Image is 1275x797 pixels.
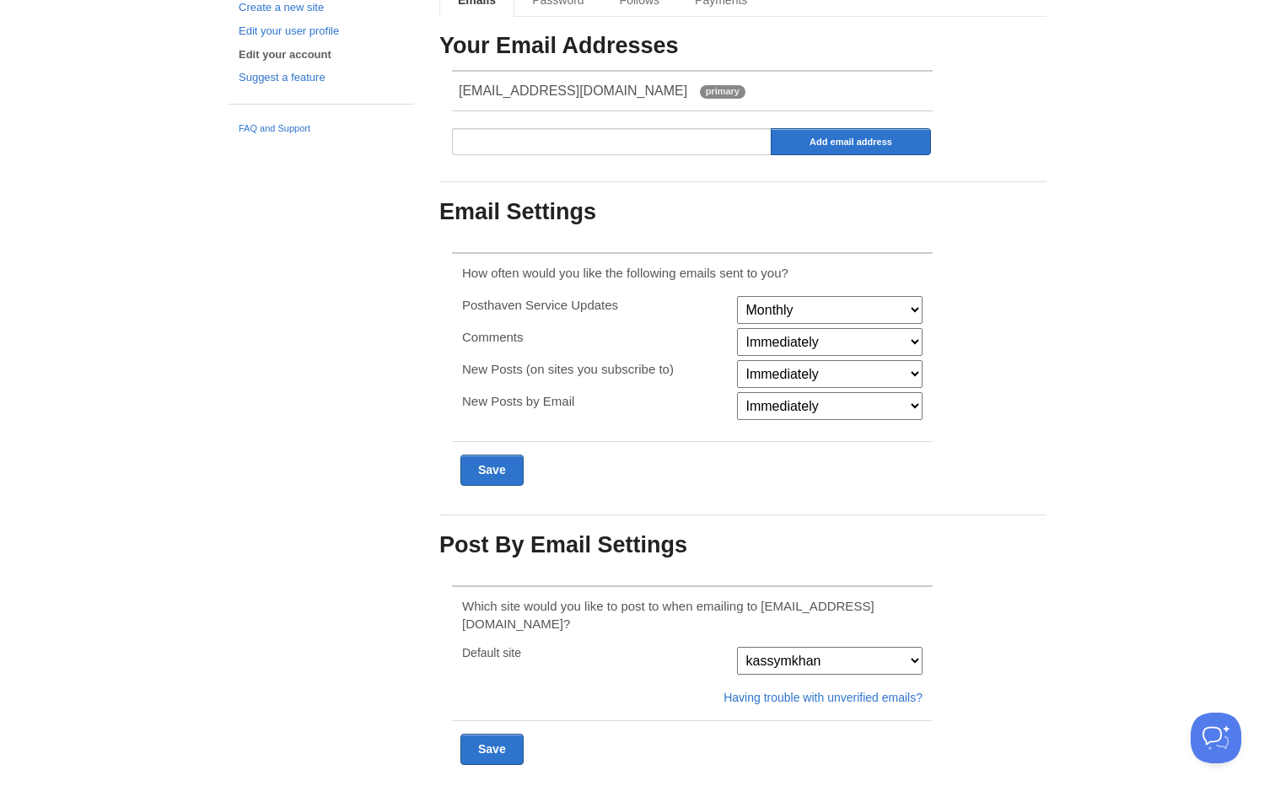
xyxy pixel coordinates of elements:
[460,455,524,486] input: Save
[700,85,745,99] span: primary
[239,121,404,137] a: FAQ and Support
[457,647,731,659] div: Default site
[462,597,923,633] p: Which site would you like to post to when emailing to [EMAIL_ADDRESS][DOMAIN_NAME]?
[239,69,404,87] a: Suggest a feature
[724,691,923,704] a: Having trouble with unverified emails?
[1191,713,1241,763] iframe: Help Scout Beacon - Open
[239,46,404,64] a: Edit your account
[439,533,1046,558] h3: Post By Email Settings
[462,264,923,282] p: How often would you like the following emails sent to you?
[462,360,726,378] p: New Posts (on sites you subscribe to)
[459,83,687,98] span: [EMAIL_ADDRESS][DOMAIN_NAME]
[439,34,1046,59] h3: Your Email Addresses
[460,734,524,765] input: Save
[462,296,726,314] p: Posthaven Service Updates
[771,128,931,155] input: Add email address
[462,392,726,410] p: New Posts by Email
[239,23,404,40] a: Edit your user profile
[439,200,1046,225] h3: Email Settings
[462,328,726,346] p: Comments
